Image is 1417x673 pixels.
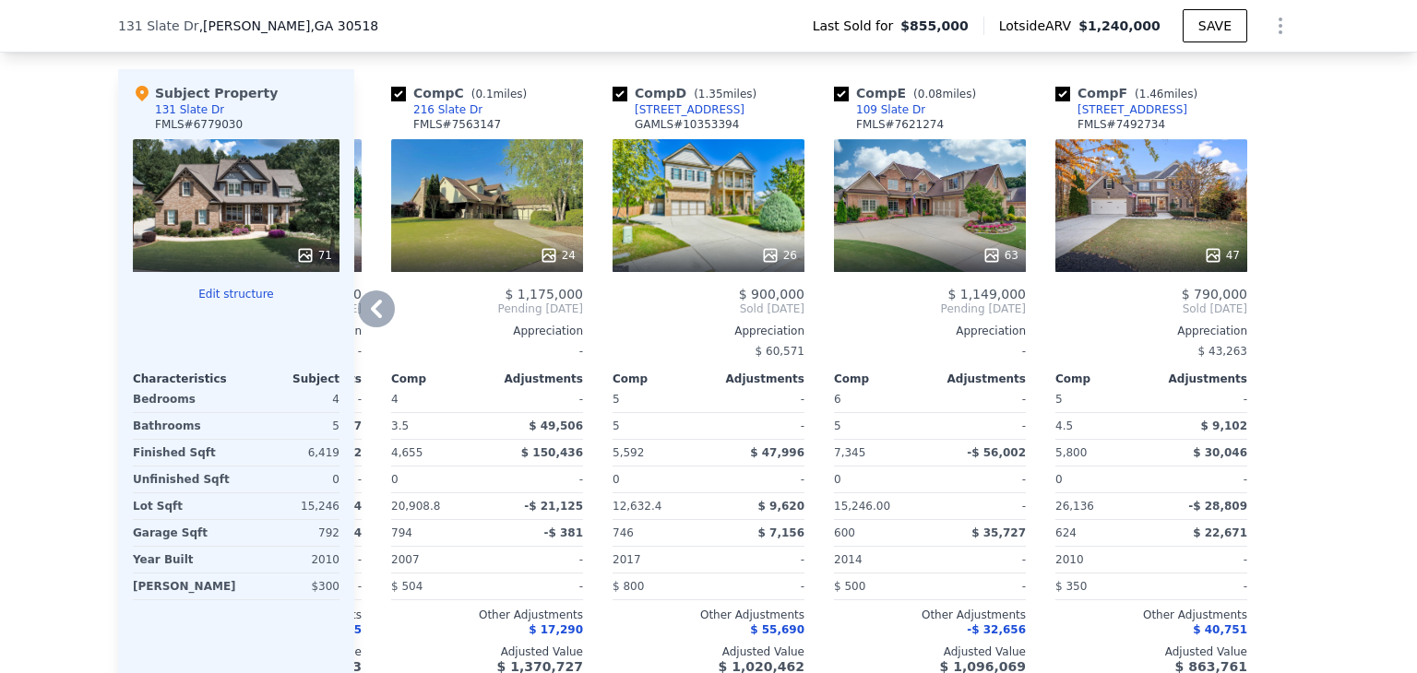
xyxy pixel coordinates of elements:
div: - [491,386,583,412]
div: GAMLS # 10353394 [635,117,739,132]
div: Appreciation [1055,324,1247,338]
div: [STREET_ADDRESS] [635,102,744,117]
div: Adjustments [487,372,583,386]
span: Pending [DATE] [391,301,583,316]
span: $ 790,000 [1182,287,1247,301]
span: $ 60,571 [756,345,804,358]
div: - [934,547,1026,573]
span: 0.08 [918,88,943,100]
span: 794 [391,526,412,539]
span: 4,655 [391,446,423,459]
div: 5 [613,413,705,439]
div: 109 Slate Dr [856,102,925,117]
a: 216 Slate Dr [391,102,482,117]
span: -$ 32,656 [967,623,1026,636]
div: Other Adjustments [613,608,804,622]
div: Other Adjustments [391,608,583,622]
div: FMLS # 7621274 [856,117,944,132]
div: - [1155,466,1247,492]
div: - [934,466,1026,492]
span: 6 [834,393,841,406]
div: Adjustments [1151,372,1247,386]
div: 15,246 [240,493,339,519]
span: 4 [391,393,399,406]
span: $ 40,751 [1193,623,1247,636]
div: Garage Sqft [133,520,232,546]
div: - [712,386,804,412]
span: $ 350 [1055,580,1087,593]
div: 5 [834,413,926,439]
div: - [934,413,1026,439]
div: FMLS # 6779030 [155,117,243,132]
span: 5 [613,393,620,406]
div: Adjusted Value [834,644,1026,659]
div: Adjusted Value [613,644,804,659]
span: -$ 28,809 [1188,500,1247,513]
div: Appreciation [613,324,804,338]
div: Comp [391,372,487,386]
span: $ 900,000 [739,287,804,301]
span: 7,345 [834,446,865,459]
div: 131 Slate Dr [155,102,224,117]
span: Pending [DATE] [834,301,1026,316]
span: -$ 56,002 [967,446,1026,459]
span: 0 [834,473,841,486]
div: Comp C [391,84,534,102]
span: 1.35 [698,88,723,100]
div: - [834,338,1026,364]
span: Sold [DATE] [1055,301,1247,316]
div: $300 [244,573,339,599]
span: 600 [834,526,855,539]
span: 0 [613,473,620,486]
div: Adjusted Value [391,644,583,659]
span: 5 [1055,393,1063,406]
div: 5 [240,413,339,439]
div: Other Adjustments [834,608,1026,622]
div: 2014 [834,547,926,573]
div: 24 [540,246,576,265]
div: 26 [761,246,797,265]
span: , [PERSON_NAME] [199,17,379,35]
div: [PERSON_NAME] [133,573,236,599]
div: 2010 [1055,547,1148,573]
button: Show Options [1262,7,1299,44]
span: -$ 21,125 [524,500,583,513]
div: 4 [240,386,339,412]
div: 0 [240,466,339,492]
div: - [934,386,1026,412]
div: Other Adjustments [1055,608,1247,622]
button: SAVE [1183,9,1247,42]
div: - [712,573,804,599]
div: - [1155,573,1247,599]
div: - [1155,386,1247,412]
div: [STREET_ADDRESS] [1078,102,1187,117]
span: $ 9,620 [758,500,804,513]
span: 12,632.4 [613,500,661,513]
div: Comp [613,372,708,386]
div: Adjusted Value [1055,644,1247,659]
span: 26,136 [1055,500,1094,513]
span: 5,800 [1055,446,1087,459]
span: 746 [613,526,634,539]
span: Sold [DATE] [613,301,804,316]
div: 71 [296,246,332,265]
span: $ 7,156 [758,526,804,539]
div: FMLS # 7492734 [1078,117,1165,132]
span: , GA 30518 [310,18,378,33]
div: Appreciation [391,324,583,338]
div: - [391,338,583,364]
span: 20,908.8 [391,500,440,513]
span: ( miles) [686,88,764,100]
div: Subject [236,372,339,386]
div: - [712,413,804,439]
button: Edit structure [133,287,339,301]
span: $ 9,102 [1201,419,1247,432]
span: $ 17,290 [529,623,583,636]
span: Last Sold for [813,17,901,35]
div: Comp [1055,372,1151,386]
div: - [934,493,1026,519]
span: $ 30,046 [1193,446,1247,459]
span: $ 800 [613,580,644,593]
span: $ 49,506 [529,419,583,432]
span: $ 47,996 [750,446,804,459]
